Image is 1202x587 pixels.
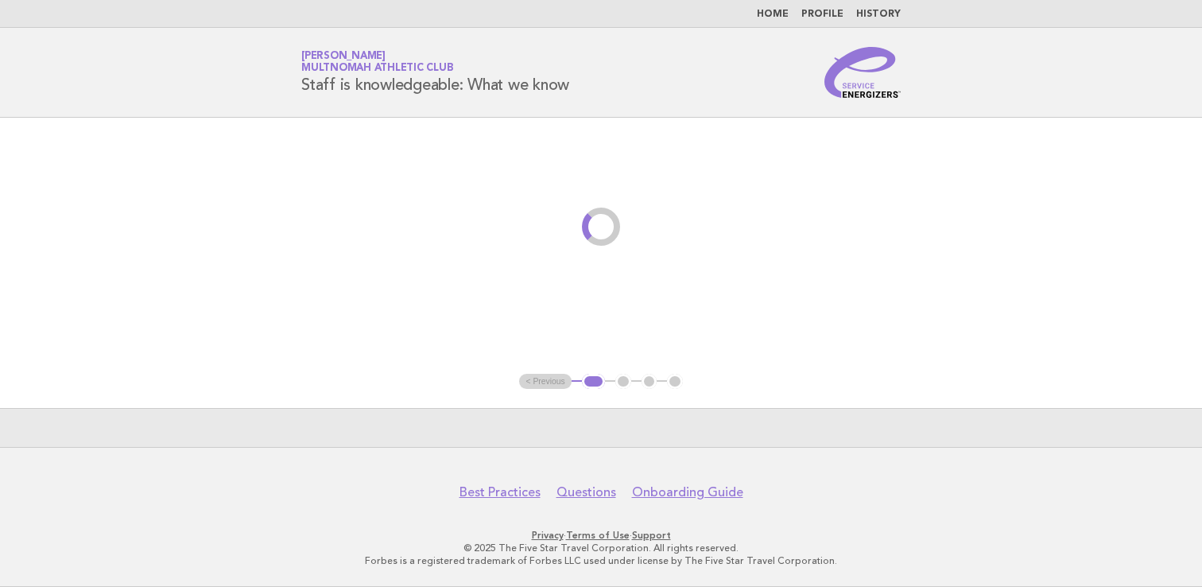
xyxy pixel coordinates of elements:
span: Multnomah Athletic Club [301,64,453,74]
a: Profile [801,10,843,19]
a: Terms of Use [566,530,630,541]
h1: Staff is knowledgeable: What we know [301,52,569,93]
a: Best Practices [459,484,541,500]
p: © 2025 The Five Star Travel Corporation. All rights reserved. [114,542,1088,554]
img: Service Energizers [824,47,901,98]
a: Questions [556,484,616,500]
a: History [856,10,901,19]
a: Privacy [532,530,564,541]
p: Forbes is a registered trademark of Forbes LLC used under license by The Five Star Travel Corpora... [114,554,1088,567]
a: Home [757,10,789,19]
p: · · [114,529,1088,542]
a: Onboarding Guide [632,484,743,500]
a: Support [632,530,671,541]
a: [PERSON_NAME]Multnomah Athletic Club [301,51,453,73]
